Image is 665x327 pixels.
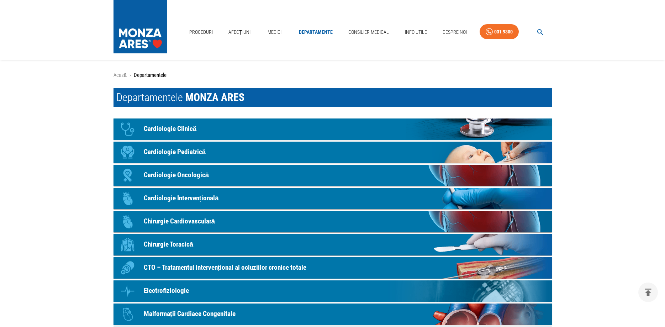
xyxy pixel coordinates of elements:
p: Chirurgie Cardiovasculară [144,216,215,227]
a: Afecțiuni [226,25,253,39]
div: Icon [117,165,138,186]
div: Icon [117,234,138,255]
p: Cardiologie Intervențională [144,193,219,204]
button: delete [638,283,658,302]
a: Acasă [114,72,127,78]
p: Cardiologie Pediatrică [144,147,206,157]
div: Icon [117,118,138,140]
a: IconCardiologie Pediatrică [114,142,552,163]
p: Chirurgie Toracică [144,239,194,250]
a: Proceduri [186,25,216,39]
div: Icon [117,188,138,209]
span: MONZA ARES [185,91,244,104]
nav: breadcrumb [114,71,552,79]
a: IconElectrofiziologie [114,280,552,302]
a: IconCardiologie Oncologică [114,165,552,186]
div: Icon [117,304,138,325]
a: IconMalformații Cardiace Congenitale [114,304,552,325]
a: Medici [263,25,286,39]
a: IconCardiologie Intervențională [114,188,552,209]
p: Cardiologie Clinică [144,124,197,134]
p: Departamentele [134,71,167,79]
p: CTO – Tratamentul intervențional al ocluziilor cronice totale [144,263,306,273]
div: Icon [117,142,138,163]
a: Departamente [296,25,336,39]
p: Electrofiziologie [144,286,189,296]
h1: Departamentele [114,88,552,107]
a: IconCTO – Tratamentul intervențional al ocluziilor cronice totale [114,257,552,279]
a: Despre Noi [440,25,470,39]
a: 031 9300 [480,24,519,39]
a: IconChirurgie Cardiovasculară [114,211,552,232]
div: 031 9300 [494,27,513,36]
a: Info Utile [402,25,430,39]
a: IconChirurgie Toracică [114,234,552,255]
div: Icon [117,257,138,279]
div: Icon [117,211,138,232]
p: Malformații Cardiace Congenitale [144,309,236,319]
li: › [130,71,131,79]
p: Cardiologie Oncologică [144,170,209,180]
a: Consilier Medical [345,25,392,39]
a: IconCardiologie Clinică [114,118,552,140]
div: Icon [117,280,138,302]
